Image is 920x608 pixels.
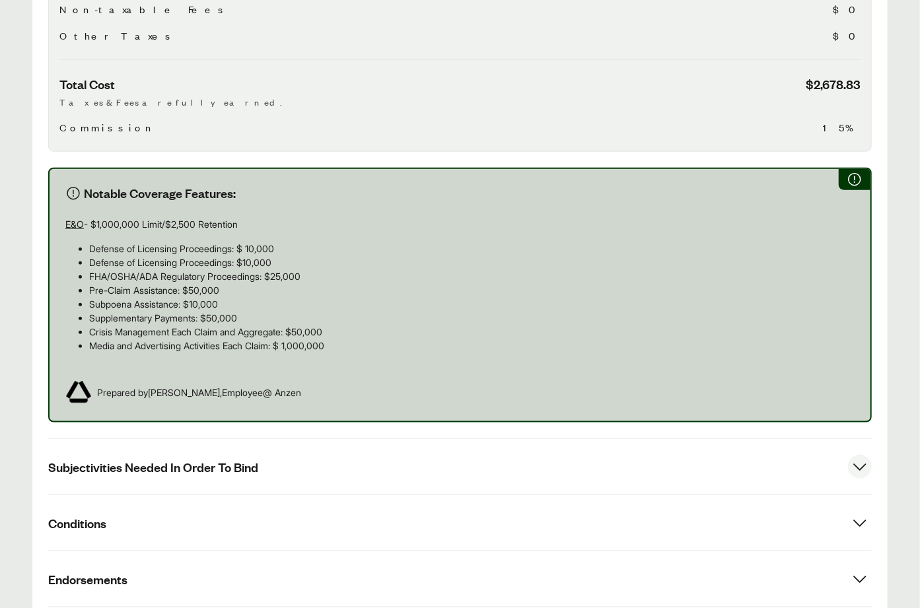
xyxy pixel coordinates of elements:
span: $2,678.83 [806,76,861,92]
p: - $1,000,000 Limit/$2,500 Retention [65,217,855,231]
button: Conditions [48,495,872,551]
p: Pre-Claim Assistance: $50,000 [89,283,855,297]
p: Supplementary Payments: $50,000 [89,311,855,325]
p: Media and Advertising Activities Each Claim: $ 1,000,000 [89,339,855,353]
span: Subjectivities Needed In Order To Bind [48,459,258,475]
span: $0 [833,28,861,44]
p: Defense of Licensing Proceedings: $10,000 [89,255,855,269]
span: $0 [833,1,861,17]
span: Notable Coverage Features: [84,185,236,201]
span: Conditions [48,515,106,531]
u: E&O [65,219,84,230]
span: Total Cost [59,76,115,92]
p: FHA/OSHA/ADA Regulatory Proceedings: $25,000 [89,269,855,283]
span: Commission [59,119,157,135]
span: Non-taxable Fees [59,1,229,17]
button: Subjectivities Needed In Order To Bind [48,439,872,494]
span: Other Taxes [59,28,176,44]
span: Endorsements [48,571,127,588]
span: 15% [823,119,861,135]
p: Taxes & Fees are fully earned. [59,95,861,109]
p: Subpoena Assistance: $10,000 [89,297,855,311]
span: Prepared by [PERSON_NAME] , Employee @ Anzen [97,386,301,399]
p: Defense of Licensing Proceedings: $ 10,000 [89,242,855,255]
button: Endorsements [48,551,872,607]
p: Crisis Management Each Claim and Aggregate: $50,000 [89,325,855,339]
